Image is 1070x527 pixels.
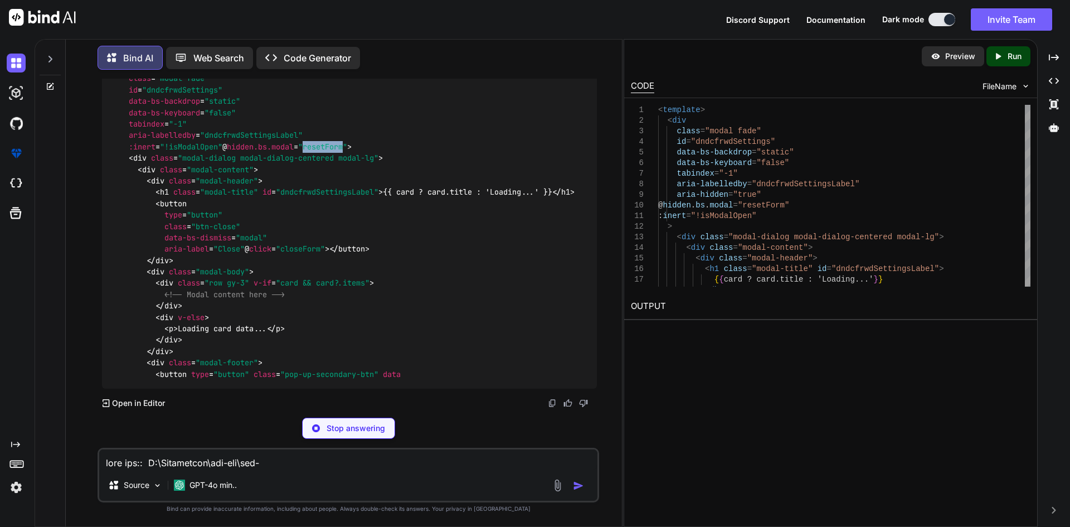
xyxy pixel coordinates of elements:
[682,233,695,241] span: div
[151,358,164,368] span: div
[160,278,173,288] span: div
[667,116,672,125] span: <
[7,54,26,72] img: darkChat
[551,479,564,492] img: attachment
[189,480,237,491] p: GPT-4o min..
[129,153,383,163] span: < = >
[738,243,808,252] span: "modal-content"
[7,114,26,133] img: githubDark
[672,116,686,125] span: div
[882,14,924,25] span: Dark mode
[738,201,789,210] span: "resetForm"
[129,119,164,129] span: tabindex
[677,148,751,157] span: data-bs-backdrop
[205,108,236,118] span: "false"
[155,369,401,379] span: < = =
[747,180,751,188] span: =
[327,423,385,434] p: Stop answering
[142,85,222,95] span: "dndcfrwdSettings"
[7,174,26,193] img: cloudideIcon
[174,480,185,491] img: GPT-4o mini
[561,187,570,197] span: h1
[147,176,262,186] span: < = >
[552,187,575,197] span: </ >
[700,254,714,263] span: div
[187,210,222,220] span: "button"
[826,264,831,273] span: =
[147,346,173,356] span: </ >
[200,187,258,197] span: "modal-title"
[723,286,728,294] span: >
[151,176,164,186] span: div
[690,137,775,146] span: "dndcfrwdSettings"
[196,267,249,277] span: "modal-body"
[98,505,599,513] p: Bind can provide inaccurate information, including about people. Always double-check its answers....
[129,130,196,141] span: aria-labelledby
[155,312,209,322] span: < >
[677,137,686,146] span: id
[164,289,285,299] span: <!-- Modal content here -->
[873,275,878,284] span: }
[677,180,747,188] span: aria-labelledby
[705,127,761,136] span: "modal fade"
[817,264,826,273] span: id
[624,293,1037,320] h2: OUTPUT
[631,158,644,168] div: 6
[111,199,329,254] span: < = = = = @ = >
[719,169,738,178] span: "-1"
[196,358,258,368] span: "modal-footer"
[187,165,254,175] span: "modal-content"
[742,254,747,263] span: =
[262,187,271,197] span: id
[677,169,714,178] span: tabindex
[236,233,267,243] span: "modal"
[752,148,756,157] span: =
[338,244,365,254] span: button
[153,481,162,490] img: Pick Models
[677,233,681,241] span: <
[663,105,700,114] span: template
[728,190,733,199] span: =
[631,232,644,243] div: 13
[631,211,644,221] div: 11
[714,286,723,294] span: h1
[726,14,790,26] button: Discord Support
[631,126,644,137] div: 3
[631,253,644,264] div: 15
[705,201,709,210] span: .
[9,9,76,26] img: Bind AI
[723,264,747,273] span: class
[227,142,294,152] span: hidden.bs.modal
[7,144,26,163] img: premium
[756,158,789,167] span: "false"
[164,233,231,243] span: data-bs-dismiss
[298,142,347,152] span: "resetForm"
[193,51,244,65] p: Web Search
[663,211,686,220] span: inert
[129,96,200,107] span: data-bs-backdrop
[631,200,644,211] div: 10
[631,105,644,115] div: 1
[939,233,943,241] span: >
[726,15,790,25] span: Discord Support
[7,84,26,103] img: darkAi-studio
[677,127,700,136] span: class
[631,80,654,93] div: CODE
[752,180,859,188] span: "dndcfrwdSettingsLabel"
[164,244,209,254] span: aria-label
[983,81,1016,92] span: FileName
[213,244,245,254] span: "Close"
[563,399,572,408] img: like
[142,165,155,175] span: div
[663,201,690,210] span: hidden
[205,278,249,288] span: "row gy-3"
[733,201,737,210] span: =
[178,278,200,288] span: class
[686,211,690,220] span: =
[719,275,723,284] span: {
[931,51,941,61] img: preview
[160,369,187,379] span: button
[690,211,756,220] span: "!isModalOpen"
[276,187,378,197] span: "dndcfrwdSettingsLabel"
[631,190,644,200] div: 9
